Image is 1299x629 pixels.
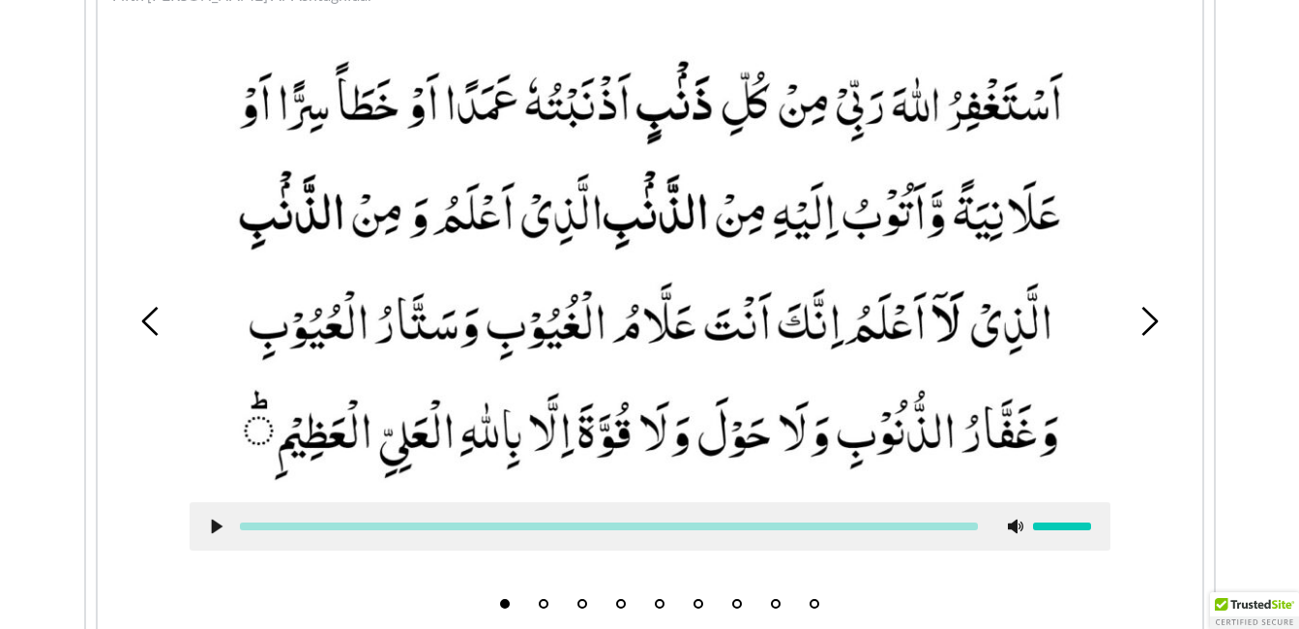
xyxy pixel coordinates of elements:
button: 2 of 9 [539,599,548,609]
button: 3 of 9 [577,599,587,609]
button: 9 of 9 [810,599,819,609]
div: TrustedSite Certified [1210,592,1299,629]
button: 1 of 9 [500,599,510,609]
button: 7 of 9 [732,599,742,609]
button: 4 of 9 [616,599,626,609]
button: 5 of 9 [655,599,664,609]
button: 8 of 9 [771,599,781,609]
button: 6 of 9 [694,599,703,609]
